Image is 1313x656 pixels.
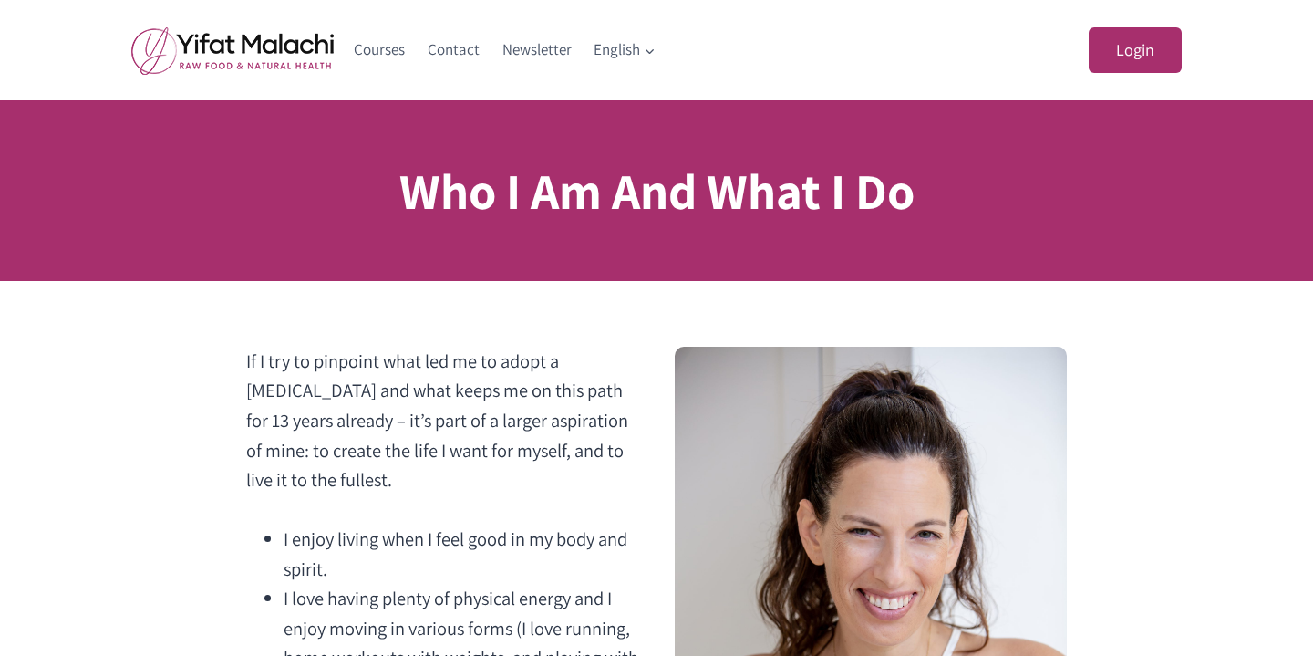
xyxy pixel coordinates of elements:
a: Contact [417,28,491,72]
a: Courses [343,28,417,72]
span: English [594,37,656,62]
a: Login [1089,27,1182,74]
img: yifat_logo41_en.png [131,26,334,75]
a: Newsletter [491,28,583,72]
p: If I try to pinpoint what led me to adopt a [MEDICAL_DATA] and what keeps me on this path for 13 ... [246,347,638,495]
nav: Primary Navigation [343,28,667,72]
li: I enjoy living when I feel good in my body and spirit. [284,525,638,584]
a: English [583,28,667,72]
